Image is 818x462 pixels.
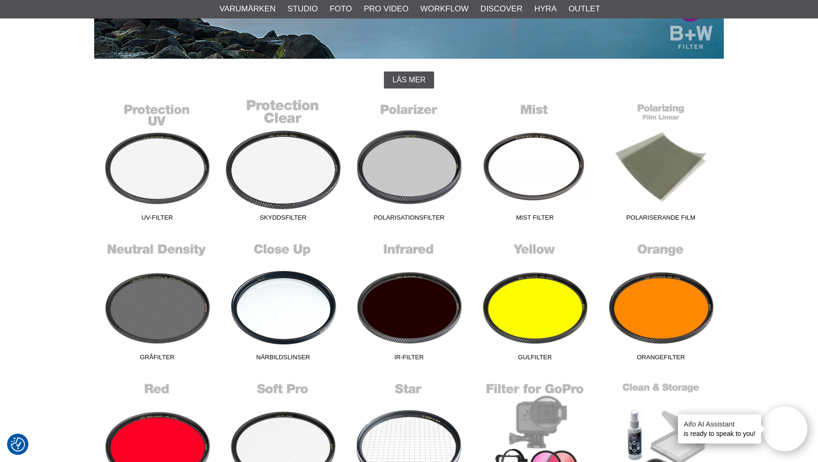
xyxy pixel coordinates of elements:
[534,3,557,15] a: Hyra
[569,3,600,15] a: Outlet
[220,98,346,226] a: Skyddsfilter
[598,213,724,226] span: Polariserande film
[287,3,318,15] a: Studio
[598,238,724,365] a: Orangefilter
[472,213,598,226] span: Mist Filter
[220,353,346,365] span: Närbildslinser
[420,3,469,15] a: Workflow
[364,3,408,15] a: Pro Video
[598,353,724,365] span: Orangefilter
[220,213,346,226] span: Skyddsfilter
[220,3,276,15] a: Varumärken
[94,238,220,365] a: Gråfilter
[94,98,220,226] a: UV-Filter
[472,98,598,226] a: Mist Filter
[329,3,352,15] a: Foto
[346,98,472,226] a: Polarisationsfilter
[220,238,346,365] a: Närbildslinser
[472,353,598,365] span: Gulfilter
[684,419,756,429] h4: Aifo AI Assistant
[598,98,724,226] a: Polariserande film
[11,436,25,453] button: Samtyckesinställningar
[94,353,220,365] span: Gråfilter
[480,3,523,15] a: Discover
[346,213,472,226] span: Polarisationsfilter
[11,437,25,452] img: Revisit consent button
[346,353,472,365] span: IR-Filter
[392,76,426,84] span: Läs mer
[346,238,472,365] a: IR-Filter
[94,213,220,226] span: UV-Filter
[472,238,598,365] a: Gulfilter
[678,414,761,444] div: is ready to speak to you!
